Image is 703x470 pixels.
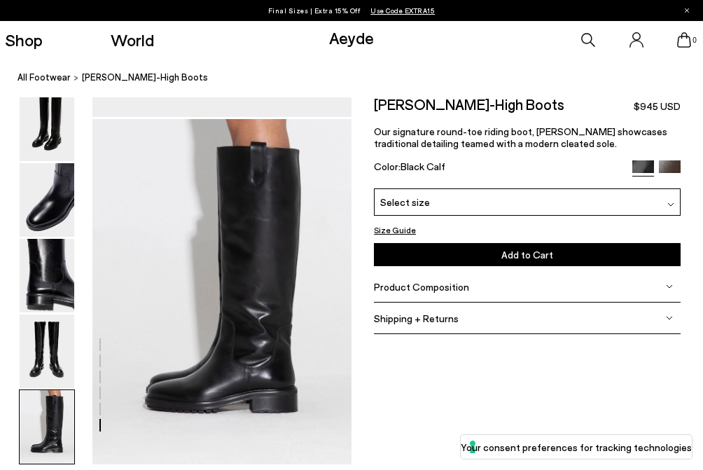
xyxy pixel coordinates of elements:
[111,32,154,48] a: World
[20,390,74,464] img: Henry Knee-High Boots - Image 6
[18,70,71,85] a: All Footwear
[666,315,673,322] img: svg%3E
[268,4,436,18] p: Final Sizes | Extra 15% Off
[461,435,692,459] button: Your consent preferences for tracking technologies
[20,163,74,237] img: Henry Knee-High Boots - Image 3
[374,125,681,149] p: Our signature round-toe riding boot, [PERSON_NAME] showcases traditional detailing teamed with a ...
[329,27,374,48] a: Aeyde
[82,70,208,85] span: [PERSON_NAME]-High Boots
[20,315,74,388] img: Henry Knee-High Boots - Image 5
[401,160,445,172] span: Black Calf
[374,160,622,177] div: Color:
[18,59,703,97] nav: breadcrumb
[634,99,681,113] span: $945 USD
[20,239,74,312] img: Henry Knee-High Boots - Image 4
[677,32,691,48] a: 0
[374,312,459,324] span: Shipping + Returns
[666,283,673,290] img: svg%3E
[380,195,430,209] span: Select size
[501,249,553,261] span: Add to Cart
[374,243,681,266] button: Add to Cart
[5,32,43,48] a: Shop
[691,36,698,44] span: 0
[461,440,692,455] label: Your consent preferences for tracking technologies
[20,88,74,161] img: Henry Knee-High Boots - Image 2
[374,97,564,111] h2: [PERSON_NAME]-High Boots
[374,281,469,293] span: Product Composition
[667,201,674,208] img: svg%3E
[370,6,435,15] span: Navigate to /collections/ss25-final-sizes
[374,223,416,237] button: Size Guide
